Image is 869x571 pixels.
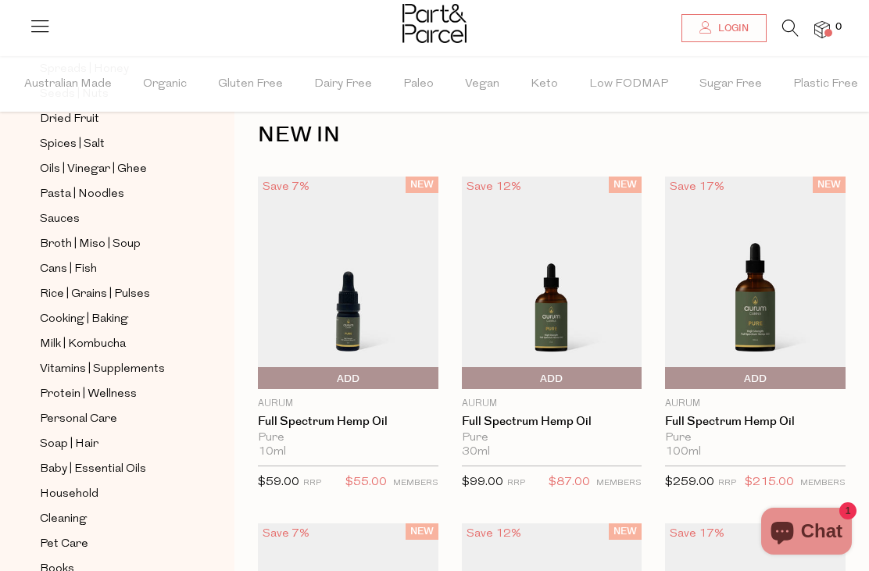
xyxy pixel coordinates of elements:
[462,445,490,459] span: 30ml
[609,177,642,193] span: NEW
[596,479,642,487] small: MEMBERS
[40,509,182,529] a: Cleaning
[665,177,846,389] img: Full Spectrum Hemp Oil
[40,184,182,204] a: Pasta | Noodles
[531,57,558,112] span: Keto
[303,479,321,487] small: RRP
[699,57,762,112] span: Sugar Free
[40,485,98,504] span: Household
[40,484,182,504] a: Household
[40,460,146,479] span: Baby | Essential Oils
[40,410,117,429] span: Personal Care
[40,110,99,129] span: Dried Fruit
[40,359,182,379] a: Vitamins | Supplements
[665,431,846,445] div: Pure
[406,177,438,193] span: NEW
[40,284,182,304] a: Rice | Grains | Pulses
[40,259,182,279] a: Cans | Fish
[40,185,124,204] span: Pasta | Noodles
[665,476,714,488] span: $259.00
[40,234,182,254] a: Broth | Miso | Soup
[40,384,182,404] a: Protein | Wellness
[258,445,286,459] span: 10ml
[258,177,314,198] div: Save 7%
[40,510,87,529] span: Cleaning
[665,177,729,198] div: Save 17%
[218,57,283,112] span: Gluten Free
[40,134,182,154] a: Spices | Salt
[40,209,182,229] a: Sauces
[814,21,830,37] a: 0
[462,476,503,488] span: $99.00
[462,523,526,544] div: Save 12%
[40,235,141,254] span: Broth | Miso | Soup
[24,57,112,112] span: Australian Made
[462,177,642,389] img: Full Spectrum Hemp Oil
[345,473,387,493] span: $55.00
[258,117,846,153] h1: NEW IN
[462,177,526,198] div: Save 12%
[609,523,642,540] span: NEW
[40,260,97,279] span: Cans | Fish
[718,479,736,487] small: RRP
[831,20,846,34] span: 0
[40,385,137,404] span: Protein | Wellness
[665,445,701,459] span: 100ml
[40,534,182,554] a: Pet Care
[462,431,642,445] div: Pure
[403,57,434,112] span: Paleo
[714,22,749,35] span: Login
[258,476,299,488] span: $59.00
[800,479,846,487] small: MEMBERS
[462,415,642,429] a: Full Spectrum Hemp Oil
[314,57,372,112] span: Dairy Free
[40,459,182,479] a: Baby | Essential Oils
[681,14,767,42] a: Login
[40,135,105,154] span: Spices | Salt
[665,415,846,429] a: Full Spectrum Hemp Oil
[143,57,187,112] span: Organic
[258,523,314,544] div: Save 7%
[40,334,182,354] a: Milk | Kombucha
[40,535,88,554] span: Pet Care
[745,473,794,493] span: $215.00
[258,177,438,389] img: Full Spectrum Hemp Oil
[40,159,182,179] a: Oils | Vinegar | Ghee
[756,508,856,559] inbox-online-store-chat: Shopify online store chat
[40,210,80,229] span: Sauces
[40,434,182,454] a: Soap | Hair
[549,473,590,493] span: $87.00
[665,397,846,411] p: Aurum
[507,479,525,487] small: RRP
[40,409,182,429] a: Personal Care
[793,57,858,112] span: Plastic Free
[665,523,729,544] div: Save 17%
[465,57,499,112] span: Vegan
[393,479,438,487] small: MEMBERS
[40,109,182,129] a: Dried Fruit
[258,431,438,445] div: Pure
[258,415,438,429] a: Full Spectrum Hemp Oil
[40,309,182,329] a: Cooking | Baking
[40,285,150,304] span: Rice | Grains | Pulses
[40,435,98,454] span: Soap | Hair
[462,397,642,411] p: Aurum
[40,160,147,179] span: Oils | Vinegar | Ghee
[40,335,126,354] span: Milk | Kombucha
[589,57,668,112] span: Low FODMAP
[258,367,438,389] button: Add To Parcel
[406,523,438,540] span: NEW
[813,177,846,193] span: NEW
[40,310,128,329] span: Cooking | Baking
[40,360,165,379] span: Vitamins | Supplements
[402,4,467,43] img: Part&Parcel
[665,367,846,389] button: Add To Parcel
[462,367,642,389] button: Add To Parcel
[258,397,438,411] p: Aurum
